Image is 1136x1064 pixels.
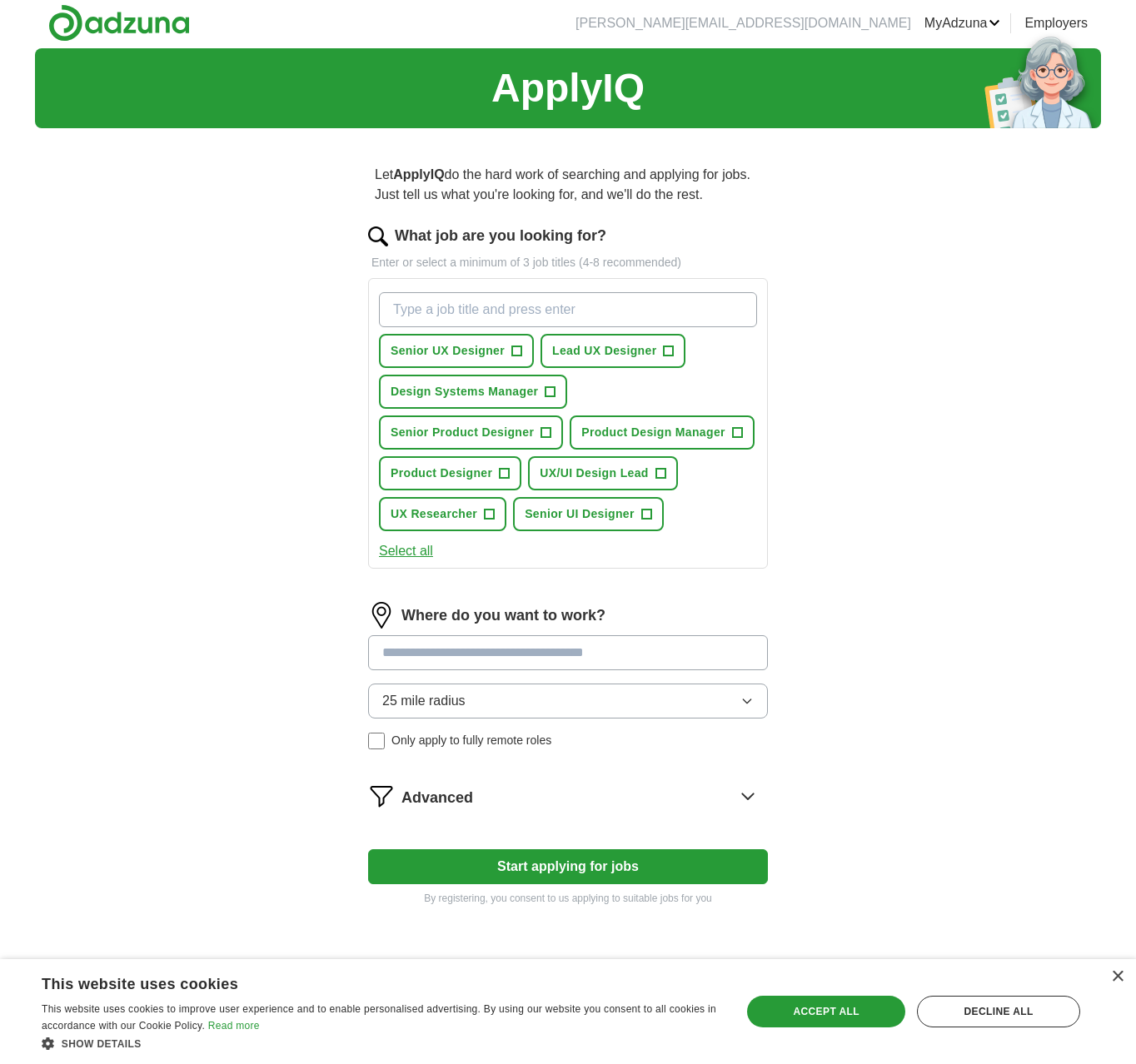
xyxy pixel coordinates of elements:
[379,375,567,409] button: Design Systems Manager
[42,1035,720,1052] div: Show details
[391,732,551,749] span: Only apply to fully remote roles
[1024,13,1088,33] a: Employers
[747,996,905,1027] div: Accept all
[368,684,768,718] button: 25 mile radius
[379,292,757,327] input: Type a job title and press enter
[368,849,768,884] button: Start applying for jobs
[382,691,466,711] span: 25 mile radius
[570,415,755,450] button: Product Design Manager
[368,783,395,809] img: filter
[393,167,444,181] strong: ApplyIQ
[528,456,677,490] button: UX/UI Design Lead
[208,1020,260,1032] a: Read more, opens a new window
[368,158,768,211] p: Let do the hard work of searching and applying for jobs. Just tell us what you're looking for, an...
[379,541,433,561] button: Select all
[401,787,473,809] span: Advanced
[391,383,538,400] span: Design Systems Manager
[1111,971,1124,983] div: Close
[42,1003,716,1032] span: This website uses cookies to improve user experience and to enable personalised advertising. By u...
[368,254,768,271] p: Enter or select a minimum of 3 job titles (4-8 recommended)
[552,342,656,360] span: Lead UX Designer
[540,465,648,482] span: UX/UI Design Lead
[491,58,645,118] h1: ApplyIQ
[379,497,506,531] button: UX Researcher
[924,13,1001,33] a: MyAdzuna
[379,456,521,490] button: Product Designer
[368,891,768,906] p: By registering, you consent to us applying to suitable jobs for you
[62,1038,142,1050] span: Show details
[395,225,606,247] label: What job are you looking for?
[391,465,492,482] span: Product Designer
[541,334,685,368] button: Lead UX Designer
[401,604,605,627] label: Where do you want to work?
[379,415,563,450] button: Senior Product Designer
[391,424,534,441] span: Senior Product Designer
[368,602,395,629] img: location.png
[525,505,635,523] span: Senior UI Designer
[575,13,911,33] li: [PERSON_NAME][EMAIL_ADDRESS][DOMAIN_NAME]
[917,996,1080,1027] div: Decline all
[48,4,190,42] img: Adzuna logo
[581,424,725,441] span: Product Design Manager
[368,733,385,749] input: Only apply to fully remote roles
[391,505,477,523] span: UX Researcher
[42,969,679,994] div: This website uses cookies
[391,342,505,360] span: Senior UX Designer
[513,497,664,531] button: Senior UI Designer
[379,334,534,368] button: Senior UX Designer
[368,226,388,246] img: search.png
